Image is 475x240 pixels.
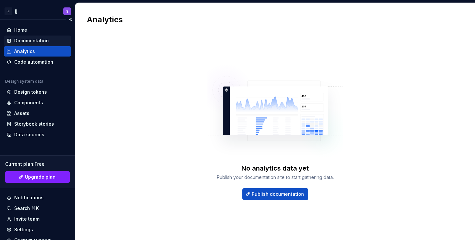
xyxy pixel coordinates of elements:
[14,110,29,117] div: Assets
[66,15,75,24] button: Collapse sidebar
[4,130,71,140] a: Data sources
[4,98,71,108] a: Components
[1,4,74,18] button: SjjS
[4,36,71,46] a: Documentation
[5,7,12,15] div: S
[14,226,33,233] div: Settings
[4,224,71,235] a: Settings
[217,174,334,181] div: Publish your documentation site to start gathering data.
[25,174,56,180] span: Upgrade plan
[14,89,47,95] div: Design tokens
[66,9,69,14] div: S
[4,193,71,203] button: Notifications
[87,15,456,25] h2: Analytics
[14,48,35,55] div: Analytics
[241,164,309,173] div: No analytics data yet
[4,57,71,67] a: Code automation
[4,119,71,129] a: Storybook stories
[242,188,308,200] button: Publish documentation
[14,205,39,212] div: Search ⌘K
[252,191,304,197] span: Publish documentation
[14,59,53,65] div: Code automation
[4,214,71,224] a: Invite team
[14,37,49,44] div: Documentation
[4,203,71,214] button: Search ⌘K
[4,25,71,35] a: Home
[4,87,71,97] a: Design tokens
[14,99,43,106] div: Components
[4,108,71,119] a: Assets
[14,27,27,33] div: Home
[14,131,44,138] div: Data sources
[15,8,17,15] div: jj
[5,171,70,183] a: Upgrade plan
[14,194,44,201] div: Notifications
[14,216,39,222] div: Invite team
[4,46,71,57] a: Analytics
[5,79,43,84] div: Design system data
[5,161,70,167] div: Current plan : Free
[14,121,54,127] div: Storybook stories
